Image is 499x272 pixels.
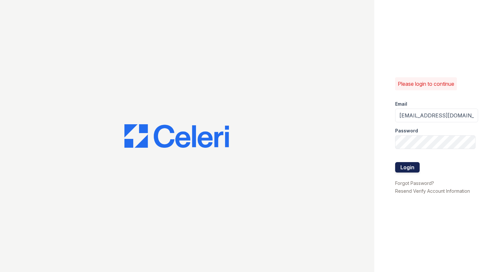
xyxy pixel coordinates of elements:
[398,80,454,88] p: Please login to continue
[395,188,470,194] a: Resend Verify Account Information
[124,124,229,148] img: CE_Logo_Blue-a8612792a0a2168367f1c8372b55b34899dd931a85d93a1a3d3e32e68fde9ad4.png
[395,180,434,186] a: Forgot Password?
[395,101,407,107] label: Email
[395,128,418,134] label: Password
[395,162,420,173] button: Login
